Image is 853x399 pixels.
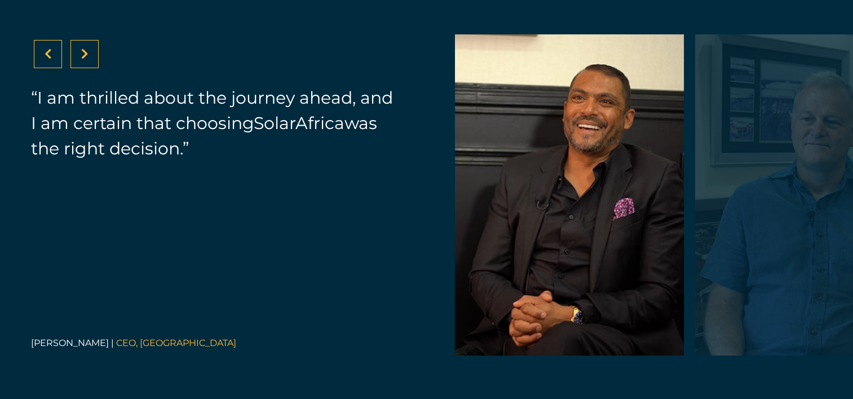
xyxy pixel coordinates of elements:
span: CEO, [GEOGRAPHIC_DATA] [116,338,236,348]
span: I am thrilled about the journey ahead, and I am certain that choosing [31,87,393,134]
span: ” [183,138,189,159]
span: [PERSON_NAME] | [31,338,114,348]
span: “ [31,87,37,108]
span: SolarAfrica [254,113,344,134]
